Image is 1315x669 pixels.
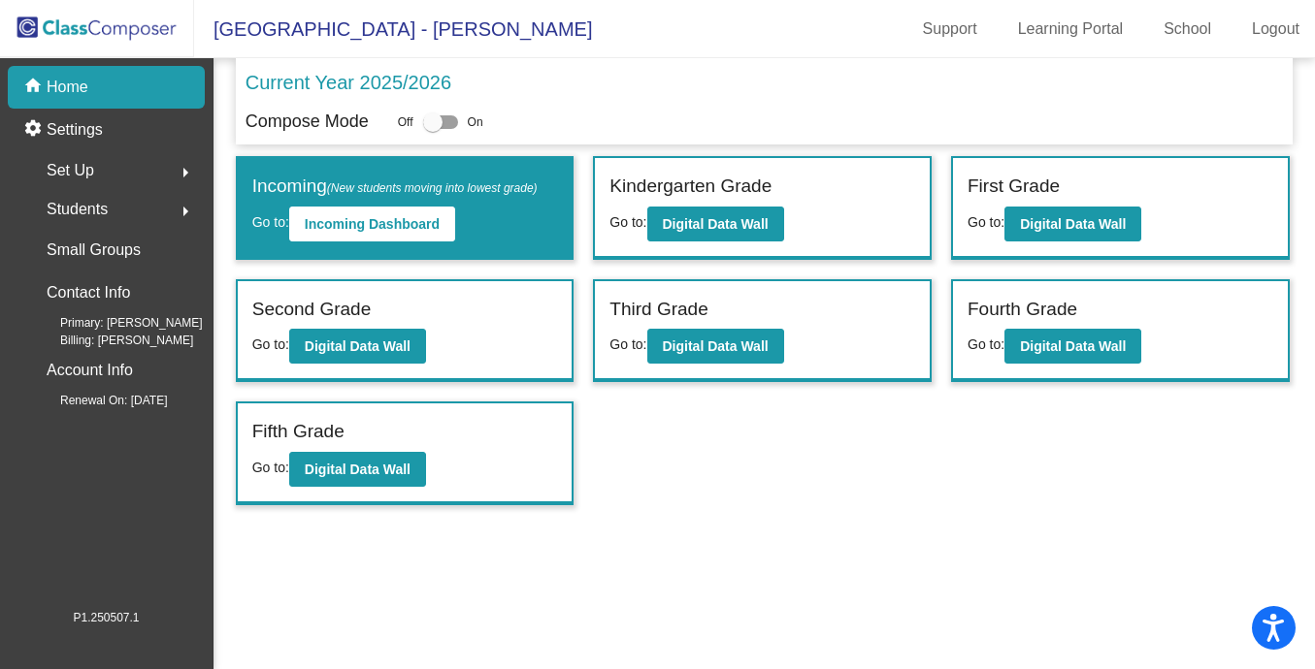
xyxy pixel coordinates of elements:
button: Digital Data Wall [289,329,426,364]
button: Digital Data Wall [1004,207,1141,241]
label: Fourth Grade [968,296,1077,324]
span: Go to: [252,214,289,230]
mat-icon: arrow_right [174,200,197,223]
p: Contact Info [47,279,130,306]
span: Off [398,113,413,131]
span: Students [47,196,108,223]
label: Second Grade [252,296,372,324]
label: Incoming [252,173,538,201]
span: Go to: [968,336,1004,352]
button: Digital Data Wall [647,329,784,364]
p: Current Year 2025/2026 [246,68,451,97]
button: Incoming Dashboard [289,207,455,241]
p: Small Groups [47,237,141,264]
p: Settings [47,118,103,142]
p: Home [47,76,88,99]
b: Digital Data Wall [305,462,411,477]
span: [GEOGRAPHIC_DATA] - [PERSON_NAME] [194,14,592,45]
span: Go to: [968,214,1004,230]
span: Renewal On: [DATE] [29,392,167,409]
span: Primary: [PERSON_NAME] [29,314,203,332]
span: Go to: [252,336,289,352]
b: Digital Data Wall [305,338,411,354]
b: Digital Data Wall [663,338,769,354]
a: Support [907,14,993,45]
mat-icon: home [23,76,47,99]
p: Compose Mode [246,109,369,135]
span: (New students moving into lowest grade) [327,181,538,195]
a: Logout [1236,14,1315,45]
button: Digital Data Wall [647,207,784,241]
span: Billing: [PERSON_NAME] [29,332,193,349]
span: Set Up [47,157,94,184]
button: Digital Data Wall [1004,329,1141,364]
span: On [468,113,483,131]
b: Digital Data Wall [1020,216,1126,232]
label: Fifth Grade [252,418,345,446]
b: Digital Data Wall [1020,338,1126,354]
mat-icon: settings [23,118,47,142]
span: Go to: [609,214,646,230]
p: Account Info [47,357,133,384]
span: Go to: [252,460,289,475]
b: Incoming Dashboard [305,216,440,232]
label: First Grade [968,173,1060,201]
mat-icon: arrow_right [174,161,197,184]
label: Third Grade [609,296,707,324]
span: Go to: [609,336,646,352]
a: School [1148,14,1227,45]
button: Digital Data Wall [289,452,426,487]
b: Digital Data Wall [663,216,769,232]
label: Kindergarten Grade [609,173,772,201]
a: Learning Portal [1003,14,1139,45]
